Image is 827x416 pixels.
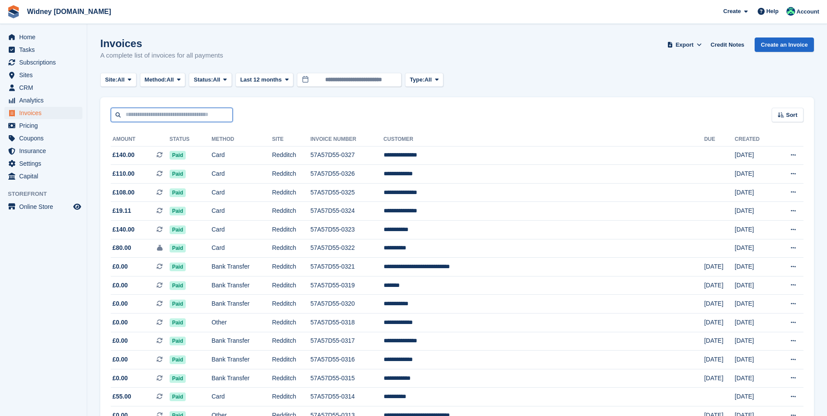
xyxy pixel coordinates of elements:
button: Last 12 months [235,73,293,87]
span: Paid [170,300,186,308]
span: Paid [170,225,186,234]
td: 57A57D55-0317 [310,332,384,351]
span: Paid [170,337,186,345]
a: Widney [DOMAIN_NAME] [24,4,115,19]
td: [DATE] [735,258,774,276]
td: [DATE] [735,314,774,332]
td: Card [211,165,272,184]
td: 57A57D55-0322 [310,239,384,258]
td: 57A57D55-0325 [310,183,384,202]
th: Amount [111,133,170,147]
td: 57A57D55-0316 [310,351,384,369]
a: Credit Notes [707,38,748,52]
td: [DATE] [704,351,735,369]
td: [DATE] [735,369,774,388]
button: Site: All [100,73,136,87]
span: Paid [170,355,186,364]
td: Bank Transfer [211,369,272,388]
span: £0.00 [112,318,128,327]
span: Analytics [19,94,71,106]
td: [DATE] [704,295,735,314]
a: menu [4,107,82,119]
td: Redditch [272,314,310,332]
span: Create [723,7,741,16]
span: £0.00 [112,374,128,383]
td: [DATE] [704,369,735,388]
span: Paid [170,207,186,215]
span: Paid [170,170,186,178]
img: stora-icon-8386f47178a22dfd0bd8f6a31ec36ba5ce8667c1dd55bd0f319d3a0aa187defe.svg [7,5,20,18]
td: Bank Transfer [211,295,272,314]
td: [DATE] [735,295,774,314]
td: 57A57D55-0323 [310,221,384,239]
span: CRM [19,82,71,94]
td: Bank Transfer [211,332,272,351]
th: Invoice Number [310,133,384,147]
td: 57A57D55-0327 [310,146,384,165]
td: [DATE] [735,351,774,369]
span: Home [19,31,71,43]
a: Preview store [72,201,82,212]
span: Paid [170,318,186,327]
span: £0.00 [112,262,128,271]
span: All [117,75,125,84]
span: £0.00 [112,281,128,290]
a: Create an Invoice [755,38,814,52]
span: Paid [170,151,186,160]
a: menu [4,201,82,213]
td: Other [211,314,272,332]
span: Account [796,7,819,16]
a: menu [4,145,82,157]
td: Redditch [272,295,310,314]
td: Card [211,183,272,202]
td: [DATE] [704,258,735,276]
span: All [167,75,174,84]
span: Method: [145,75,167,84]
span: Paid [170,188,186,197]
img: Emma [786,7,795,16]
th: Status [170,133,212,147]
span: Site: [105,75,117,84]
td: [DATE] [735,239,774,258]
span: Export [676,41,694,49]
td: [DATE] [704,314,735,332]
td: Bank Transfer [211,258,272,276]
td: 57A57D55-0318 [310,314,384,332]
span: £0.00 [112,336,128,345]
a: menu [4,132,82,144]
span: Help [766,7,779,16]
th: Customer [384,133,704,147]
td: 57A57D55-0319 [310,276,384,295]
td: Redditch [272,239,310,258]
th: Method [211,133,272,147]
span: Paid [170,244,186,252]
td: 57A57D55-0321 [310,258,384,276]
th: Created [735,133,774,147]
td: [DATE] [735,388,774,406]
a: menu [4,31,82,43]
td: Card [211,221,272,239]
span: £0.00 [112,355,128,364]
td: Redditch [272,388,310,406]
td: Redditch [272,332,310,351]
td: [DATE] [735,202,774,221]
a: menu [4,119,82,132]
span: £140.00 [112,150,135,160]
span: Online Store [19,201,71,213]
span: Settings [19,157,71,170]
td: Redditch [272,276,310,295]
td: Card [211,239,272,258]
span: Sort [786,111,797,119]
td: Card [211,388,272,406]
span: All [213,75,221,84]
p: A complete list of invoices for all payments [100,51,223,61]
td: [DATE] [735,146,774,165]
span: Coupons [19,132,71,144]
span: £80.00 [112,243,131,252]
td: Redditch [272,183,310,202]
a: menu [4,69,82,81]
span: Status: [194,75,213,84]
span: Type: [410,75,425,84]
span: Paid [170,263,186,271]
td: Redditch [272,369,310,388]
